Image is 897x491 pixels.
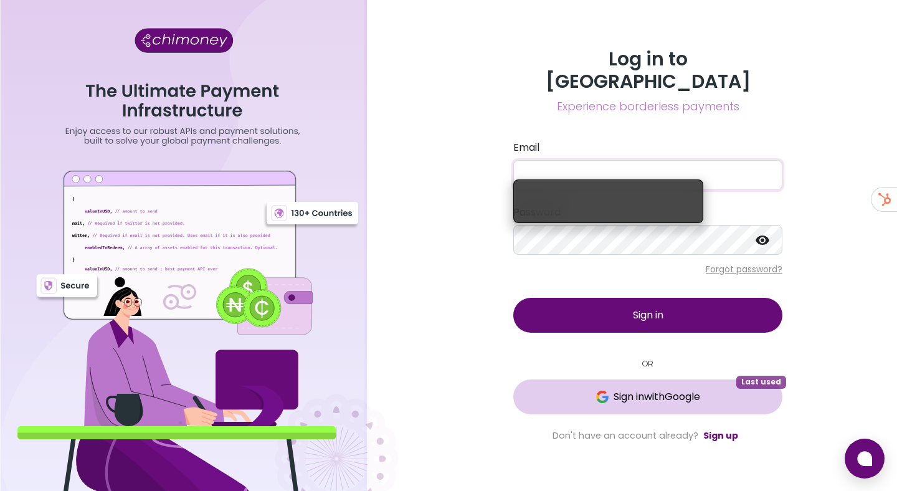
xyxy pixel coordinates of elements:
span: Sign in with Google [614,389,700,404]
img: Google [596,391,609,403]
button: GoogleSign inwithGoogleLast used [513,379,782,414]
button: Sign in [513,298,782,333]
p: Forgot password? [513,263,782,275]
label: Email [513,140,782,155]
span: Sign in [633,308,663,322]
button: Open chat window [845,439,885,479]
span: Experience borderless payments [513,98,782,115]
small: OR [513,358,782,369]
span: Last used [736,376,786,388]
a: Sign up [703,429,738,442]
h3: Log in to [GEOGRAPHIC_DATA] [513,48,782,93]
span: Don't have an account already? [553,429,698,442]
